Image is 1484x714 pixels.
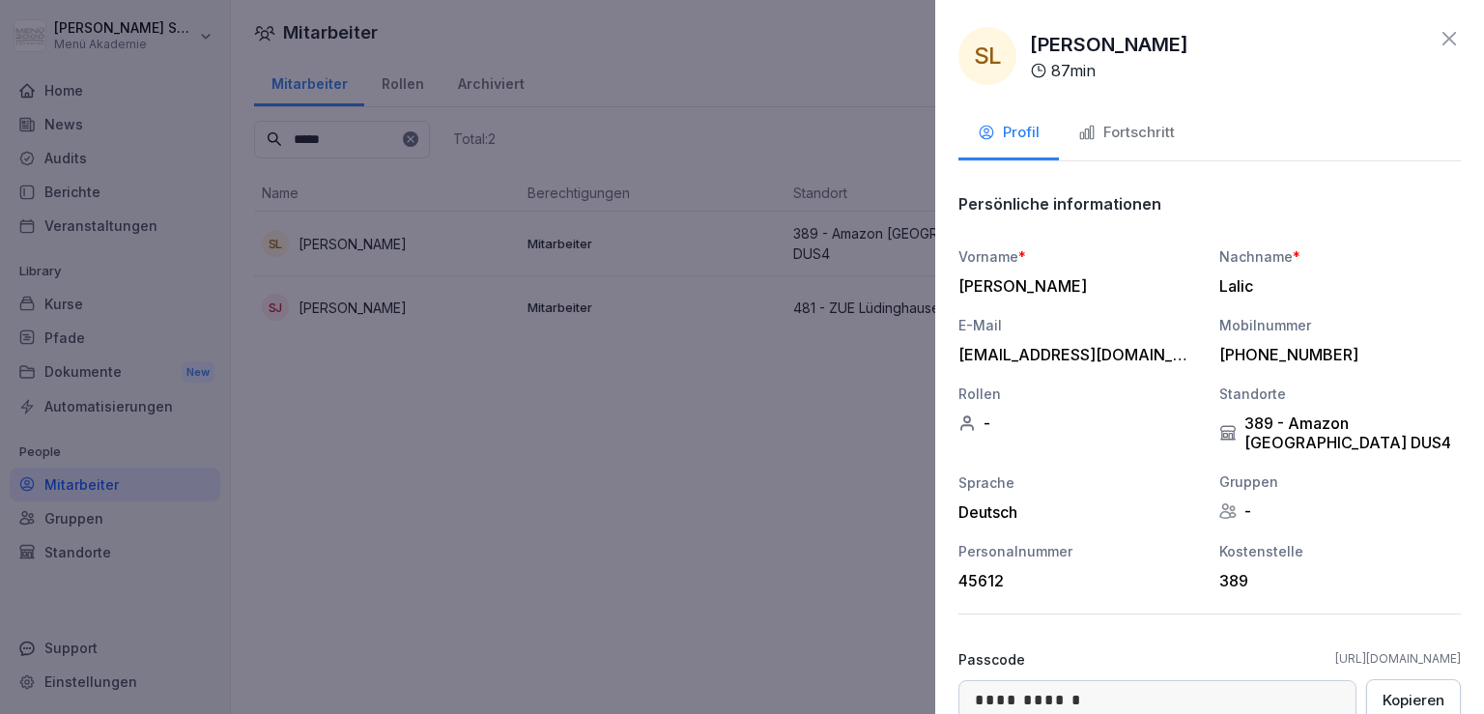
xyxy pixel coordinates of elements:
[1219,471,1461,492] div: Gruppen
[958,472,1200,493] div: Sprache
[1219,384,1461,404] div: Standorte
[1078,122,1175,144] div: Fortschritt
[958,108,1059,160] button: Profil
[958,649,1025,670] p: Passcode
[1383,690,1444,711] div: Kopieren
[1219,276,1451,296] div: Lalic
[1219,315,1461,335] div: Mobilnummer
[1219,571,1451,590] div: 389
[958,571,1190,590] div: 45612
[978,122,1040,144] div: Profil
[958,384,1200,404] div: Rollen
[1219,414,1461,452] div: 389 - Amazon [GEOGRAPHIC_DATA] DUS4
[1335,650,1461,668] a: [URL][DOMAIN_NAME]
[958,502,1200,522] div: Deutsch
[958,541,1200,561] div: Personalnummer
[1030,30,1188,59] p: [PERSON_NAME]
[958,194,1161,214] p: Persönliche informationen
[958,27,1016,85] div: SL
[1219,246,1461,267] div: Nachname
[958,276,1190,296] div: [PERSON_NAME]
[1219,541,1461,561] div: Kostenstelle
[958,345,1190,364] div: [EMAIL_ADDRESS][DOMAIN_NAME]
[1219,501,1461,521] div: -
[1219,345,1451,364] div: [PHONE_NUMBER]
[958,315,1200,335] div: E-Mail
[958,414,1200,433] div: -
[1051,59,1096,82] p: 87 min
[958,246,1200,267] div: Vorname
[1059,108,1194,160] button: Fortschritt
